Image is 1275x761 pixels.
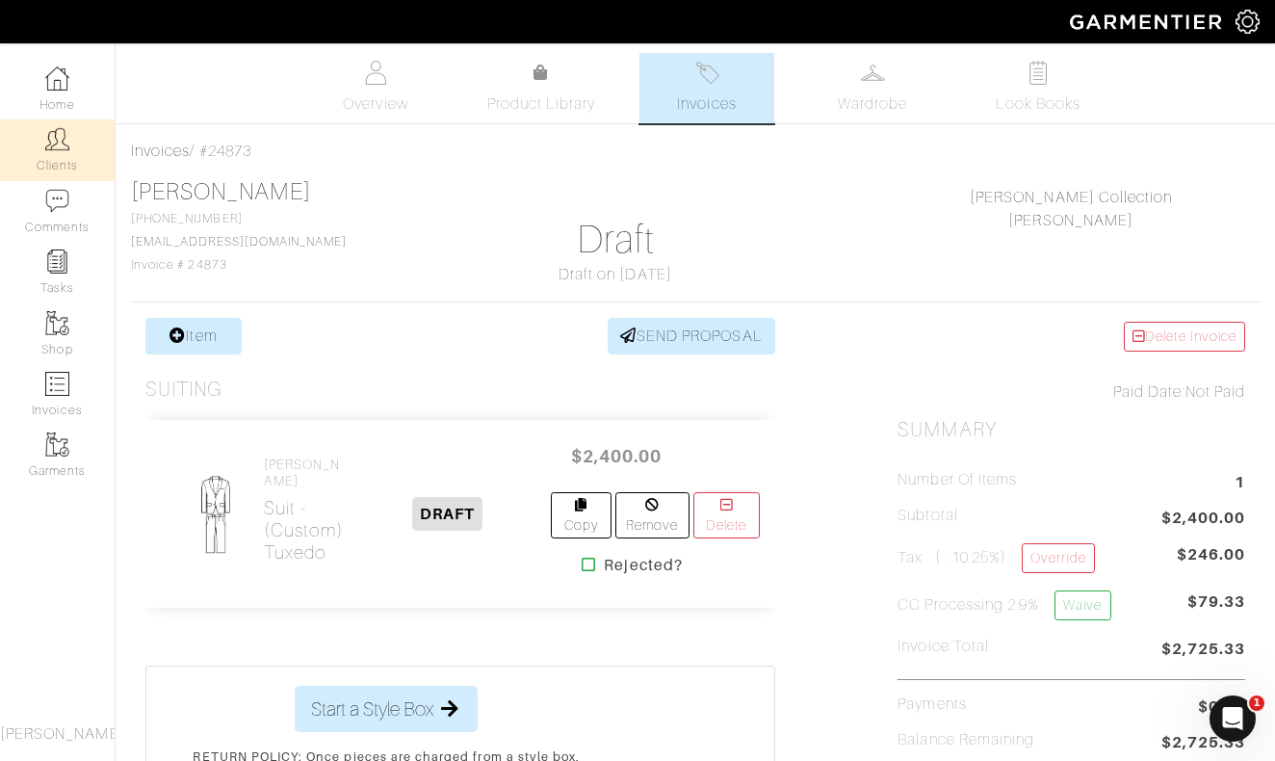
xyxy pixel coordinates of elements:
[442,217,790,263] h1: Draft
[45,311,69,335] img: garments-icon-b7da505a4dc4fd61783c78ac3ca0ef83fa9d6f193b1c9dc38574b1d14d53ca28.png
[551,492,611,538] a: Copy
[898,638,989,656] h5: Invoice Total
[970,189,1172,206] a: [PERSON_NAME] Collection
[677,92,736,116] span: Invoices
[898,543,1094,573] h5: Tax ( : 10.25%)
[1235,471,1245,497] span: 1
[45,372,69,396] img: orders-icon-0abe47150d42831381b5fb84f609e132dff9fe21cb692f30cb5eec754e2cba89.png
[898,380,1245,404] div: Not Paid
[996,92,1081,116] span: Look Books
[971,53,1106,123] a: Look Books
[1177,543,1245,566] span: $246.00
[1113,383,1185,401] span: Paid Date:
[604,554,682,577] strong: Rejected?
[1187,590,1245,628] span: $79.33
[693,492,760,538] a: Delete
[131,143,190,160] a: Invoices
[861,61,885,85] img: wardrobe-487a4870c1b7c33e795ec22d11cfc2ed9d08956e64fb3008fe2437562e282088.svg
[343,92,407,116] span: Overview
[1249,695,1264,711] span: 1
[45,433,69,457] img: garments-icon-b7da505a4dc4fd61783c78ac3ca0ef83fa9d6f193b1c9dc38574b1d14d53ca28.png
[45,127,69,151] img: clients-icon-6bae9207a08558b7cb47a8932f037763ab4055f8c8b6bfacd5dc20c3e0201464.png
[898,471,1017,489] h5: Number of Items
[1054,590,1110,620] a: Waive
[364,61,388,85] img: basicinfo-40fd8af6dae0f16599ec9e87c0ef1c0a1fdea2edbe929e3d69a839185d80c458.svg
[1236,10,1260,34] img: gear-icon-white-bd11855cb880d31180b6d7d6211b90ccbf57a29d726f0c71d8c61bd08dd39cc2.png
[1161,638,1245,664] span: $2,725.33
[264,497,344,564] h2: Suit - (Custom) Tuxedo
[264,457,344,564] a: [PERSON_NAME] Suit - (Custom)Tuxedo
[639,53,774,123] a: Invoices
[487,92,596,116] span: Product Library
[608,318,775,354] a: SEND PROPOSAL
[131,212,347,272] span: [PHONE_NUMBER] Invoice # 24873
[1008,212,1133,229] a: [PERSON_NAME]
[1022,543,1094,573] a: Override
[145,378,222,402] h3: Suiting
[131,140,1260,163] div: / #24873
[898,731,1034,749] h5: Balance Remaining
[1124,322,1245,352] a: Delete Invoice
[1161,507,1245,533] span: $2,400.00
[559,435,674,477] span: $2,400.00
[295,686,478,732] button: Start a Style Box
[898,590,1110,620] h5: CC Processing 2.9%
[145,318,242,354] a: Item
[131,179,311,204] a: [PERSON_NAME]
[412,497,482,531] span: DRAFT
[898,507,957,525] h5: Subtotal
[45,189,69,213] img: comment-icon-a0a6a9ef722e966f86d9cbdc48e553b5cf19dbc54f86b18d962a5391bc8f6eb6.png
[695,61,719,85] img: orders-27d20c2124de7fd6de4e0e44c1d41de31381a507db9b33961299e4e07d508b8c.svg
[474,62,609,116] a: Product Library
[45,249,69,274] img: reminder-icon-8004d30b9f0a5d33ae49ab947aed9ed385cf756f9e5892f1edd6e32f2345188e.png
[1198,695,1245,719] span: $0.00
[308,53,443,123] a: Overview
[838,92,907,116] span: Wardrobe
[1060,5,1236,39] img: garmentier-logo-header-white-b43fb05a5012e4ada735d5af1a66efaba907eab6374d6393d1fbf88cb4ef424d.png
[898,418,1245,442] h2: Summary
[1027,61,1051,85] img: todo-9ac3debb85659649dc8f770b8b6100bb5dab4b48dedcbae339e5042a72dfd3cc.svg
[45,66,69,91] img: dashboard-icon-dbcd8f5a0b271acd01030246c82b418ddd0df26cd7fceb0bd07c9910d44c42f6.png
[898,695,966,714] h5: Payments
[1161,731,1245,757] span: $2,725.33
[175,474,256,555] img: Mens_Suit-069137d2cdcae0e33d8952f59a7abf0af47a610f596367ef26ce478a929a6043.png
[615,492,690,538] a: Remove
[264,457,344,489] h4: [PERSON_NAME]
[805,53,940,123] a: Wardrobe
[131,235,347,249] a: [EMAIL_ADDRESS][DOMAIN_NAME]
[442,263,790,286] div: Draft on [DATE]
[1210,695,1256,742] iframe: Intercom live chat
[311,695,433,723] span: Start a Style Box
